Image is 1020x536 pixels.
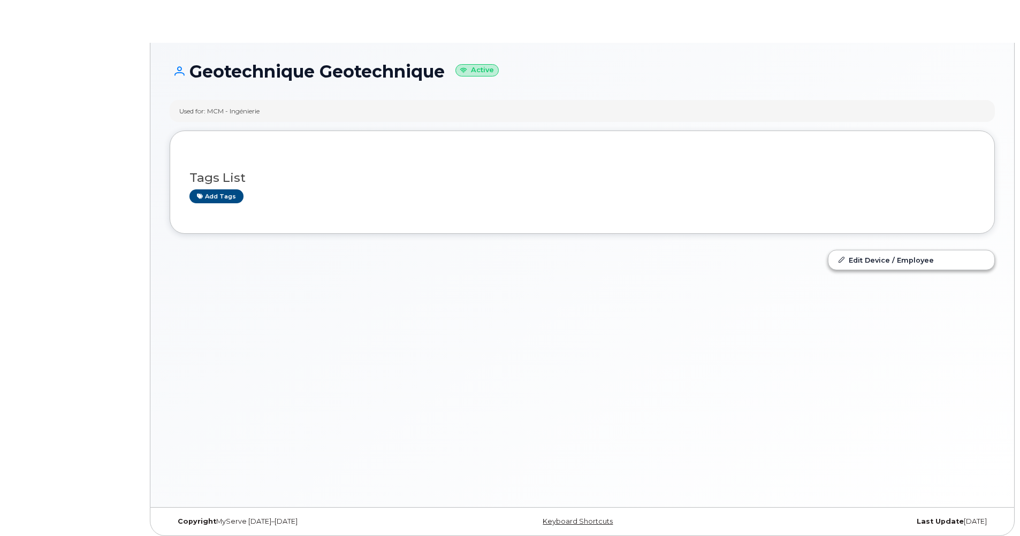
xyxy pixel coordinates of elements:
h3: Tags List [189,171,975,185]
a: Edit Device / Employee [828,250,994,270]
div: MyServe [DATE]–[DATE] [170,517,445,526]
a: Add tags [189,189,243,203]
strong: Copyright [178,517,216,525]
h1: Geotechnique Geotechnique [170,62,995,81]
strong: Last Update [917,517,964,525]
a: Keyboard Shortcuts [543,517,613,525]
small: Active [455,64,499,76]
div: Used for: MCM - Ingénierie [179,106,260,116]
div: [DATE] [720,517,995,526]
